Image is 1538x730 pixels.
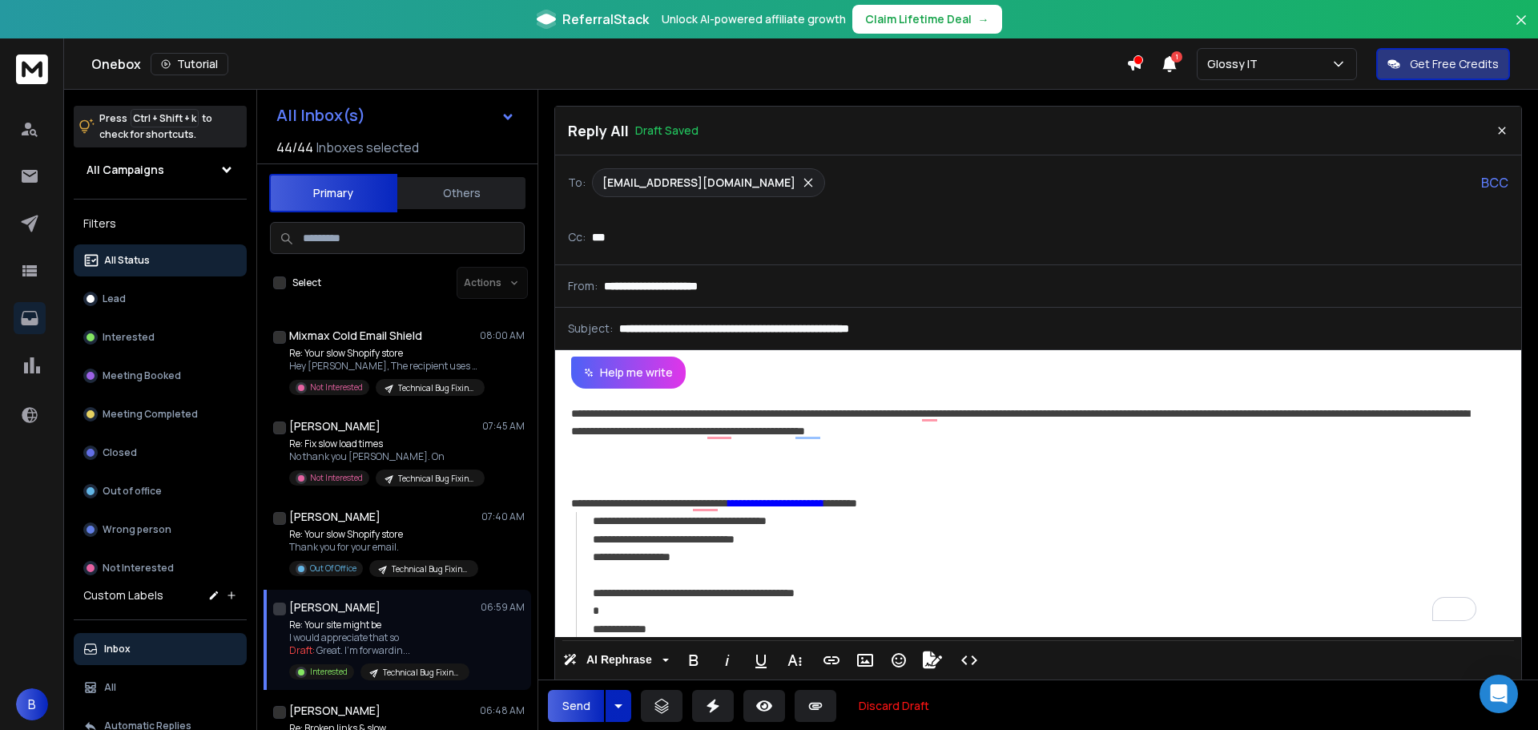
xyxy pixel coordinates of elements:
[1207,56,1264,72] p: Glossy IT
[310,666,348,678] p: Interested
[289,643,315,657] span: Draft:
[289,509,380,525] h1: [PERSON_NAME]
[99,111,212,143] p: Press to check for shortcuts.
[310,563,356,575] p: Out Of Office
[398,382,475,394] p: Technical Bug Fixing and Loading Speed | [GEOGRAPHIC_DATA]
[103,331,155,344] p: Interested
[74,321,247,353] button: Interested
[1511,10,1532,48] button: Close banner
[151,53,228,75] button: Tutorial
[850,644,880,676] button: Insert Image (Ctrl+P)
[662,11,846,27] p: Unlock AI-powered affiliate growth
[276,138,313,157] span: 44 / 44
[1480,675,1518,713] div: Open Intercom Messenger
[568,229,586,245] p: Cc:
[480,704,525,717] p: 06:48 AM
[16,688,48,720] button: B
[74,212,247,235] h3: Filters
[103,369,181,382] p: Meeting Booked
[264,99,528,131] button: All Inbox(s)
[635,123,699,139] p: Draft Saved
[87,162,164,178] h1: All Campaigns
[562,10,649,29] span: ReferralStack
[74,475,247,507] button: Out of office
[292,276,321,289] label: Select
[74,244,247,276] button: All Status
[276,107,365,123] h1: All Inbox(s)
[568,119,629,142] p: Reply All
[289,619,469,631] p: Re: Your site might be
[104,254,150,267] p: All Status
[583,653,655,667] span: AI Rephrase
[316,643,410,657] span: Great. I'm forwardin ...
[482,420,525,433] p: 07:45 AM
[103,292,126,305] p: Lead
[289,599,380,615] h1: [PERSON_NAME]
[555,389,1521,637] div: To enrich screen reader interactions, please activate Accessibility in Grammarly extension settings
[289,360,481,373] p: Hey [PERSON_NAME], The recipient uses Mixmax
[398,473,475,485] p: Technical Bug Fixing and Loading Speed | AU & [GEOGRAPHIC_DATA]
[103,523,171,536] p: Wrong person
[310,381,363,393] p: Not Interested
[91,53,1126,75] div: Onebox
[481,601,525,614] p: 06:59 AM
[289,418,380,434] h1: [PERSON_NAME]
[289,541,478,554] p: Thank you for your email.
[712,644,743,676] button: Italic (Ctrl+I)
[316,138,419,157] h3: Inboxes selected
[103,446,137,459] p: Closed
[852,5,1002,34] button: Claim Lifetime Deal→
[779,644,810,676] button: More Text
[74,283,247,315] button: Lead
[846,690,942,722] button: Discard Draft
[289,703,380,719] h1: [PERSON_NAME]
[289,450,481,463] p: No thank you [PERSON_NAME]. On
[74,633,247,665] button: Inbox
[481,510,525,523] p: 07:40 AM
[74,398,247,430] button: Meeting Completed
[1481,173,1508,192] p: BCC
[571,357,686,389] button: Help me write
[269,174,397,212] button: Primary
[1171,51,1182,63] span: 1
[83,587,163,603] h3: Custom Labels
[104,681,116,694] p: All
[917,644,948,676] button: Signature
[568,175,586,191] p: To:
[103,485,162,498] p: Out of office
[74,514,247,546] button: Wrong person
[104,643,131,655] p: Inbox
[746,644,776,676] button: Underline (Ctrl+U)
[392,563,469,575] p: Technical Bug Fixing and Loading Speed | [GEOGRAPHIC_DATA]
[289,631,469,644] p: I would appreciate that so
[978,11,989,27] span: →
[480,329,525,342] p: 08:00 AM
[1410,56,1499,72] p: Get Free Credits
[560,644,672,676] button: AI Rephrase
[74,360,247,392] button: Meeting Booked
[289,438,481,450] p: Re: Fix slow load times
[602,175,795,191] p: [EMAIL_ADDRESS][DOMAIN_NAME]
[816,644,847,676] button: Insert Link (Ctrl+K)
[74,154,247,186] button: All Campaigns
[289,347,481,360] p: Re: Your slow Shopify store
[678,644,709,676] button: Bold (Ctrl+B)
[103,408,198,421] p: Meeting Completed
[74,672,247,704] button: All
[103,562,174,575] p: Not Interested
[884,644,914,676] button: Emoticons
[289,328,422,344] h1: Mixmax Cold Email Shield
[131,109,199,127] span: Ctrl + Shift + k
[74,437,247,469] button: Closed
[397,175,525,211] button: Others
[954,644,984,676] button: Code View
[289,528,478,541] p: Re: Your slow Shopify store
[1376,48,1510,80] button: Get Free Credits
[383,667,460,679] p: Technical Bug Fixing and Loading Speed | [GEOGRAPHIC_DATA]
[310,472,363,484] p: Not Interested
[568,321,613,337] p: Subject:
[568,278,598,294] p: From:
[74,552,247,584] button: Not Interested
